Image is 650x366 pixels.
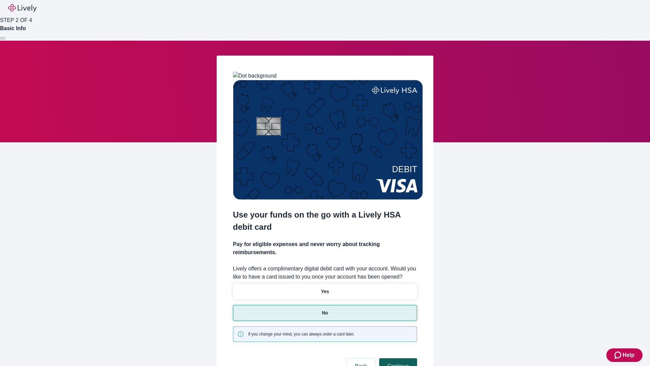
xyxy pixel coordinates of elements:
img: Dot background [233,72,277,80]
p: No [322,309,328,317]
button: Yes [233,284,417,300]
img: Debit card [233,80,423,200]
label: Lively offers a complimentary digital debit card with your account. Would you like to have a card... [233,265,417,281]
span: Help [623,351,634,359]
p: Yes [321,288,329,295]
button: No [233,305,417,321]
svg: Zendesk support icon [614,351,623,359]
img: Lively [8,4,37,12]
span: If you change your mind, you can always order a card later. [248,331,354,337]
h4: Pay for eligible expenses and never worry about tracking reimbursements. [233,240,417,257]
button: Zendesk support iconHelp [606,348,643,362]
h2: Use your funds on the go with a Lively HSA debit card [233,209,417,233]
